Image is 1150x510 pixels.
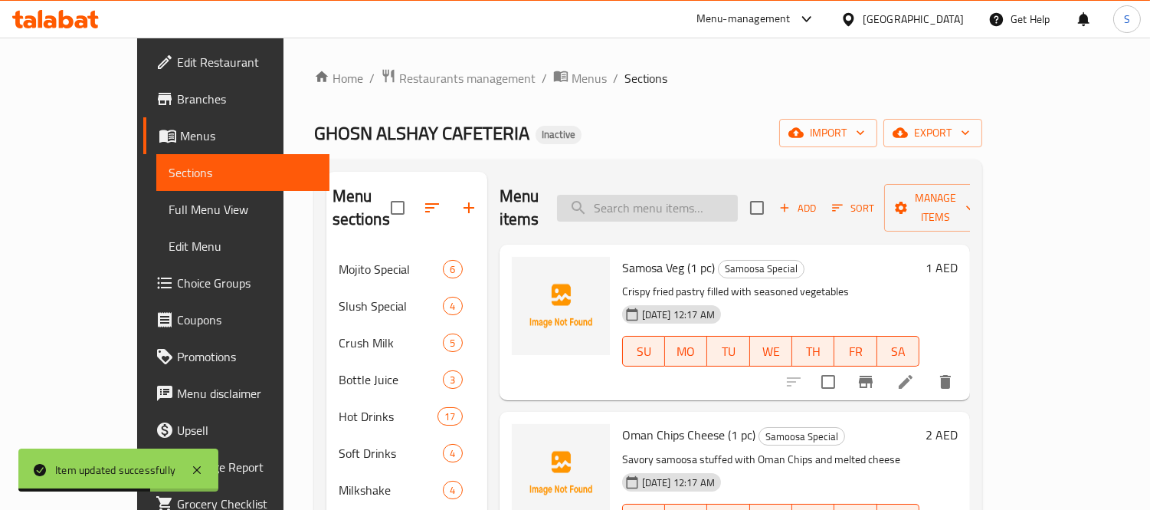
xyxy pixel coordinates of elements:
span: Restaurants management [399,69,536,87]
span: SA [883,341,913,363]
a: Menus [143,117,329,154]
input: search [557,195,738,222]
div: Milkshake4 [326,472,487,508]
span: 6 [444,262,461,277]
button: MO [665,336,707,367]
span: import [791,123,865,143]
span: [DATE] 12:17 AM [636,308,721,322]
span: Sections [624,69,668,87]
button: Manage items [884,184,987,232]
span: export [896,123,970,143]
div: Crush Milk5 [326,324,487,361]
span: GHOSN ALSHAY CAFETERIA [314,116,529,150]
span: Add [777,199,818,217]
li: / [542,69,547,87]
span: Inactive [536,128,582,141]
span: Choice Groups [177,274,317,292]
div: Samoosa Special [758,427,845,446]
span: Samoosa Special [719,260,804,278]
div: items [443,370,462,389]
span: Sort sections [414,189,450,226]
span: Sort [832,199,874,217]
span: FR [840,341,870,363]
span: Menus [180,127,317,145]
div: items [443,481,462,499]
span: Hot Drinks [339,407,438,426]
span: Full Menu View [169,200,317,219]
a: Menus [553,68,607,88]
span: Crush Milk [339,334,444,352]
a: Edit Restaurant [143,44,329,81]
a: Restaurants management [381,68,536,88]
button: Add section [450,189,487,226]
button: Branch-specific-item [847,364,884,400]
span: WE [756,341,786,363]
a: Full Menu View [156,191,329,228]
span: 3 [444,373,461,387]
h6: 1 AED [926,257,958,278]
div: Slush Special4 [326,288,487,324]
span: Mojito Special [339,260,444,278]
span: SU [629,341,659,363]
span: Edit Restaurant [177,53,317,71]
span: Promotions [177,347,317,366]
span: Milkshake [339,481,444,499]
button: Sort [828,196,878,220]
button: TH [792,336,834,367]
img: Samosa Veg (1 pc) [512,257,610,355]
div: items [443,444,462,462]
div: items [443,297,462,315]
span: Edit Menu [169,237,317,255]
div: Soft Drinks4 [326,435,487,472]
div: Mojito Special6 [326,251,487,288]
span: [DATE] 12:17 AM [636,475,721,490]
span: Soft Drinks [339,444,444,462]
div: items [443,334,462,352]
button: export [883,119,982,147]
a: Upsell [143,412,329,449]
button: WE [750,336,792,367]
span: Menus [572,69,607,87]
div: items [437,407,462,426]
p: Savory samoosa stuffed with Oman Chips and melted cheese [622,450,919,469]
span: Slush Special [339,297,444,315]
button: import [779,119,877,147]
div: Samoosa Special [718,260,804,278]
p: Crispy fried pastry filled with seasoned vegetables [622,282,919,301]
h2: Menu sections [333,185,391,231]
span: Menu disclaimer [177,384,317,403]
span: 4 [444,299,461,314]
a: Edit menu item [896,373,915,391]
span: TU [713,341,743,363]
span: Bottle Juice [339,370,444,389]
a: Coverage Report [143,449,329,485]
li: / [613,69,618,87]
span: 4 [444,446,461,461]
button: Add [773,196,822,220]
span: Branches [177,90,317,108]
a: Edit Menu [156,228,329,265]
div: Item updated successfully [55,462,175,479]
span: Upsell [177,421,317,439]
span: 5 [444,336,461,350]
div: Bottle Juice3 [326,361,487,398]
a: Choice Groups [143,265,329,301]
span: Select all sections [382,192,414,224]
a: Sections [156,154,329,191]
a: Coupons [143,301,329,338]
h2: Menu items [500,185,539,231]
span: 4 [444,483,461,498]
nav: breadcrumb [314,68,982,88]
a: Menu disclaimer [143,375,329,412]
div: [GEOGRAPHIC_DATA] [863,11,964,28]
div: Inactive [536,126,582,144]
div: Hot Drinks17 [326,398,487,435]
span: Sort items [822,196,884,220]
a: Promotions [143,338,329,375]
span: TH [798,341,828,363]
